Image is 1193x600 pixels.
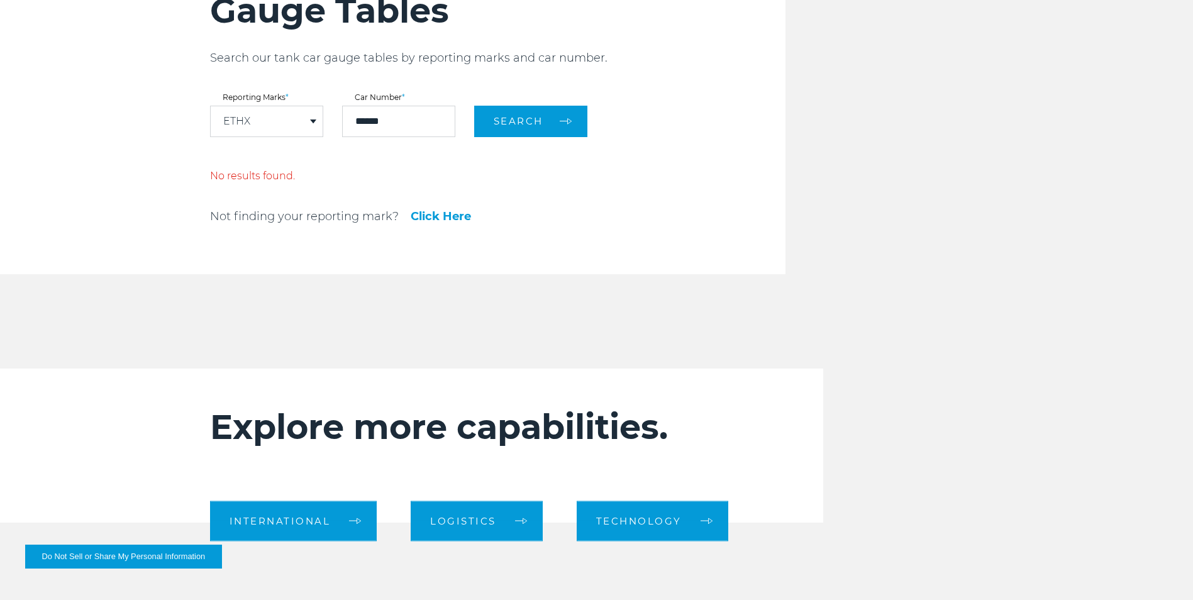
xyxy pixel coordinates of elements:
[210,209,399,224] p: Not finding your reporting mark?
[210,406,747,448] h2: Explore more capabilities.
[474,106,587,137] button: Search arrow arrow
[596,516,682,526] span: Technology
[430,516,496,526] span: Logistics
[210,94,323,101] label: Reporting Marks
[577,501,728,541] a: Technology arrow arrow
[494,115,543,127] span: Search
[210,169,386,184] p: No results found.
[210,50,785,65] p: Search our tank car gauge tables by reporting marks and car number.
[210,501,377,541] a: International arrow arrow
[342,94,455,101] label: Car Number
[411,211,471,222] a: Click Here
[411,501,543,541] a: Logistics arrow arrow
[223,116,250,126] a: ETHX
[25,545,222,569] button: Do Not Sell or Share My Personal Information
[230,516,331,526] span: International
